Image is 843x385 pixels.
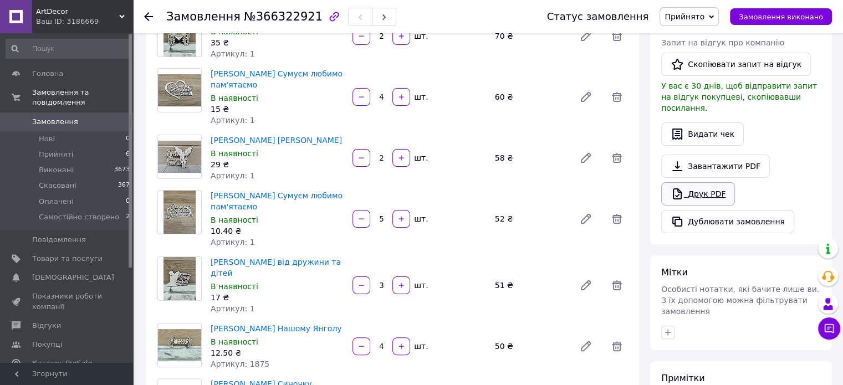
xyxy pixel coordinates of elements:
[661,182,735,206] a: Друк PDF
[665,12,704,21] span: Прийнято
[211,360,269,368] span: Артикул: 1875
[158,329,201,362] img: Топер Нашому Янголу
[606,274,628,296] span: Видалити
[32,340,62,350] span: Покупці
[211,94,258,102] span: В наявності
[661,155,770,178] a: Завантажити PDF
[211,37,344,48] div: 35 ₴
[606,86,628,108] span: Видалити
[32,117,78,127] span: Замовлення
[211,282,258,291] span: В наявності
[32,273,114,283] span: [DEMOGRAPHIC_DATA]
[661,285,819,316] span: Особисті нотатки, які бачите лише ви. З їх допомогою можна фільтрувати замовлення
[211,104,344,115] div: 15 ₴
[211,116,254,125] span: Артикул: 1
[39,150,73,160] span: Прийняті
[211,191,343,211] a: [PERSON_NAME] Сумуєм любимо пам'ятаємо
[211,171,254,180] span: Артикул: 1
[730,8,832,25] button: Замовлення виконано
[126,212,130,222] span: 2
[211,225,344,237] div: 10.40 ₴
[32,69,63,79] span: Головна
[211,337,258,346] span: В наявності
[39,181,76,191] span: Скасовані
[211,304,254,313] span: Артикул: 1
[32,254,103,264] span: Товари та послуги
[411,213,429,224] div: шт.
[661,122,744,146] button: Видати чек
[491,338,570,354] div: 50 ₴
[575,274,597,296] a: Редагувати
[491,150,570,166] div: 58 ₴
[32,358,92,368] span: Каталог ProSale
[547,11,649,22] div: Статус замовлення
[739,13,823,21] span: Замовлення виконано
[411,152,429,163] div: шт.
[164,191,196,234] img: Топер Сумуєм любимо пам'ятаємо
[126,150,130,160] span: 6
[575,147,597,169] a: Редагувати
[211,49,254,58] span: Артикул: 1
[166,10,241,23] span: Замовлення
[661,53,811,76] button: Скопіювати запит на відгук
[39,197,74,207] span: Оплачені
[39,212,119,222] span: Самостійно створено
[32,88,133,107] span: Замовлення та повідомлення
[491,89,570,105] div: 60 ₴
[158,74,201,107] img: Топер Сумуєм любимо пам'ятаємо
[158,141,201,173] img: Топер Наш Янгол
[575,86,597,108] a: Редагувати
[32,235,86,245] span: Повідомлення
[164,257,196,300] img: Топер від дружини та дітей
[575,25,597,47] a: Редагувати
[36,17,133,27] div: Ваш ID: 3186669
[411,30,429,42] div: шт.
[575,335,597,357] a: Редагувати
[114,165,130,175] span: 3673
[211,238,254,247] span: Артикул: 1
[211,136,342,145] a: [PERSON_NAME] [PERSON_NAME]
[39,165,73,175] span: Виконані
[144,11,153,22] div: Повернутися назад
[32,291,103,311] span: Показники роботи компанії
[661,373,704,383] span: Примітки
[411,91,429,102] div: шт.
[211,347,344,358] div: 12.50 ₴
[126,197,130,207] span: 0
[606,25,628,47] span: Видалити
[661,210,794,233] button: Дублювати замовлення
[126,134,130,144] span: 0
[164,13,196,57] img: Топер Сину пробач
[818,317,840,340] button: Чат з покупцем
[661,38,784,47] span: Запит на відгук про компанію
[661,267,688,278] span: Мітки
[491,28,570,44] div: 70 ₴
[211,258,341,278] a: [PERSON_NAME] від дружини та дітей
[661,81,817,112] span: У вас є 30 днів, щоб відправити запит на відгук покупцеві, скопіювавши посилання.
[36,7,119,17] span: ArtDecor
[211,69,343,89] a: [PERSON_NAME] Сумуєм любимо пам'ятаємо
[211,27,258,36] span: В наявності
[606,208,628,230] span: Видалити
[211,324,342,333] a: [PERSON_NAME] Нашому Янголу
[491,211,570,227] div: 52 ₴
[491,278,570,293] div: 51 ₴
[39,134,55,144] span: Нові
[411,280,429,291] div: шт.
[118,181,130,191] span: 367
[32,321,61,331] span: Відгуки
[244,10,323,23] span: №366322921
[606,147,628,169] span: Видалити
[606,335,628,357] span: Видалити
[211,292,344,303] div: 17 ₴
[575,208,597,230] a: Редагувати
[211,159,344,170] div: 29 ₴
[211,149,258,158] span: В наявності
[411,341,429,352] div: шт.
[6,39,131,59] input: Пошук
[211,215,258,224] span: В наявності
